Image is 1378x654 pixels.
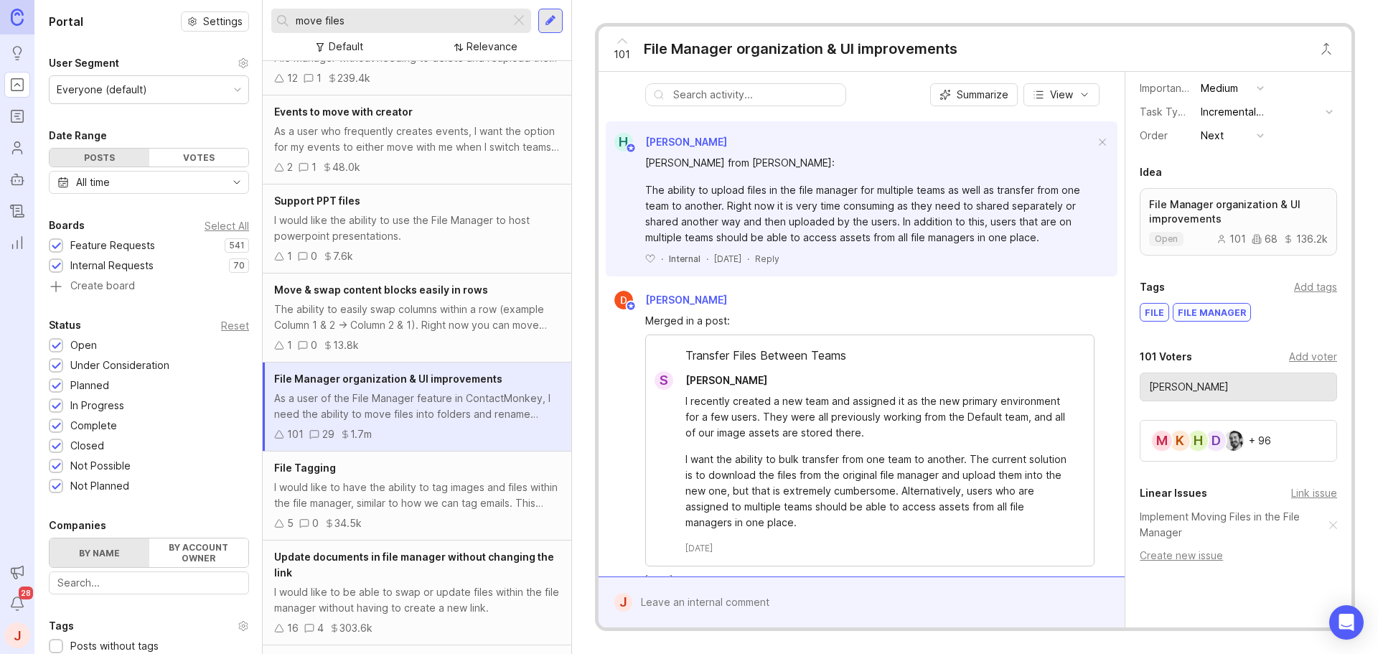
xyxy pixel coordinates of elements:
[70,358,169,373] div: Under Consideration
[49,281,249,294] a: Create board
[287,620,299,636] div: 16
[49,517,106,534] div: Companies
[337,70,370,86] div: 239.4k
[312,515,319,531] div: 0
[606,291,739,309] a: Daniel G[PERSON_NAME]
[606,133,727,151] a: H[PERSON_NAME]
[467,39,517,55] div: Relevance
[70,378,109,393] div: Planned
[1140,164,1162,181] div: Idea
[4,103,30,129] a: Roadmaps
[274,462,336,474] span: File Tagging
[274,106,413,118] span: Events to move with creator
[685,374,767,386] span: [PERSON_NAME]
[625,301,636,312] img: member badge
[49,127,107,144] div: Date Range
[274,212,560,244] div: I would like the ability to use the File Manager to host powerpoint presentations.
[329,39,363,55] div: Default
[1217,234,1246,244] div: 101
[263,95,571,184] a: Events to move with creatorAs a user who frequently creates events, I want the option for my even...
[70,478,129,494] div: Not Planned
[205,222,249,230] div: Select All
[747,253,749,265] div: ·
[274,373,502,385] span: File Manager organization & UI improvements
[274,551,554,579] span: Update documents in file manager without changing the link
[287,337,292,353] div: 1
[19,587,33,599] span: 28
[614,291,633,309] img: Daniel G
[1140,304,1168,321] div: file
[614,593,632,612] div: J
[4,72,30,98] a: Portal
[274,391,560,422] div: As a user of the File Manager feature in ContactMonkey, I need the ability to move files into fol...
[655,371,673,390] div: S
[1224,431,1244,451] img: Keith Thompson
[4,559,30,585] button: Announcements
[76,174,110,190] div: All time
[1201,104,1320,120] div: Incremental Enhancement
[311,159,317,175] div: 1
[263,274,571,363] a: Move & swap content blocks easily in rowsThe ability to easily swap columns within a row (example...
[1140,188,1337,256] a: File Manager organization & UI improvementsopen10168136.2k
[70,398,124,414] div: In Progress
[296,13,505,29] input: Search...
[263,541,571,645] a: Update documents in file manager without changing the linkI would like to be able to swap or upda...
[4,198,30,224] a: Changelog
[645,574,672,586] time: [DATE]
[4,40,30,66] a: Ideas
[311,248,317,264] div: 0
[1149,379,1328,395] input: Search for a user...
[1140,82,1194,94] label: Importance
[1140,485,1207,502] div: Linear Issues
[1149,197,1328,226] p: File Manager organization & UI improvements
[333,248,353,264] div: 7.6k
[1140,348,1192,365] div: 101 Voters
[49,217,85,234] div: Boards
[957,88,1008,102] span: Summarize
[646,371,779,390] a: S[PERSON_NAME]
[4,135,30,161] a: Users
[686,574,726,586] div: Unmerge
[50,149,149,167] div: Posts
[70,337,97,353] div: Open
[1168,429,1191,452] div: K
[49,617,74,635] div: Tags
[1140,548,1337,564] div: Create new issue
[263,184,571,274] a: Support PPT filesI would like the ability to use the File Manager to host powerpoint presentation...
[645,313,1095,329] div: Merged in a post:
[1204,429,1227,452] div: D
[1173,304,1250,321] div: file manager
[1140,509,1329,541] a: Implement Moving Files in the File Manager
[661,253,663,265] div: ·
[229,240,245,251] p: 541
[149,538,249,567] label: By account owner
[645,294,727,306] span: [PERSON_NAME]
[70,418,117,434] div: Complete
[1252,234,1278,244] div: 68
[4,622,30,648] div: J
[317,620,324,636] div: 4
[70,438,104,454] div: Closed
[287,426,304,442] div: 101
[332,159,360,175] div: 48.0k
[644,39,957,59] div: File Manager organization & UI improvements
[263,452,571,541] a: File TaggingI would like to have the ability to tag images and files within the file manager, sim...
[57,575,240,591] input: Search...
[4,591,30,617] button: Notifications
[49,55,119,72] div: User Segment
[225,177,248,188] svg: toggle icon
[311,337,317,353] div: 0
[678,574,680,586] div: ·
[1289,349,1337,365] div: Add voter
[1140,106,1191,118] label: Task Type
[1201,128,1224,144] div: Next
[755,253,779,265] div: Reply
[287,70,298,86] div: 12
[1150,429,1173,452] div: M
[287,248,292,264] div: 1
[149,149,249,167] div: Votes
[1186,429,1209,452] div: H
[50,538,149,567] label: By name
[70,638,159,654] div: Posts without tags
[685,542,713,554] time: [DATE]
